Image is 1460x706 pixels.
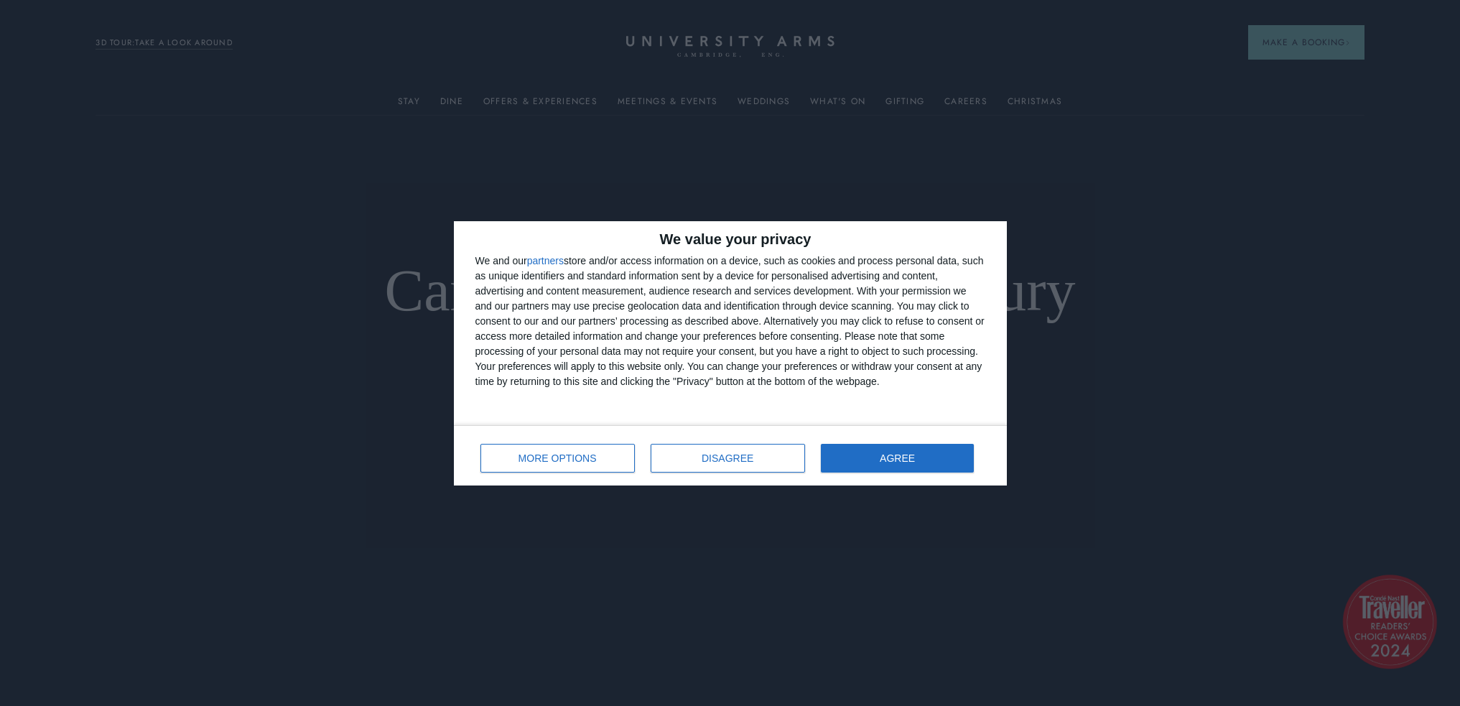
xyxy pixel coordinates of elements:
[475,232,985,246] h2: We value your privacy
[821,444,975,473] button: AGREE
[519,453,597,463] span: MORE OPTIONS
[475,254,985,389] div: We and our store and/or access information on a device, such as cookies and process personal data...
[454,221,1007,486] div: qc-cmp2-ui
[527,256,564,266] button: partners
[651,444,805,473] button: DISAGREE
[880,453,915,463] span: AGREE
[480,444,635,473] button: MORE OPTIONS
[702,453,753,463] span: DISAGREE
